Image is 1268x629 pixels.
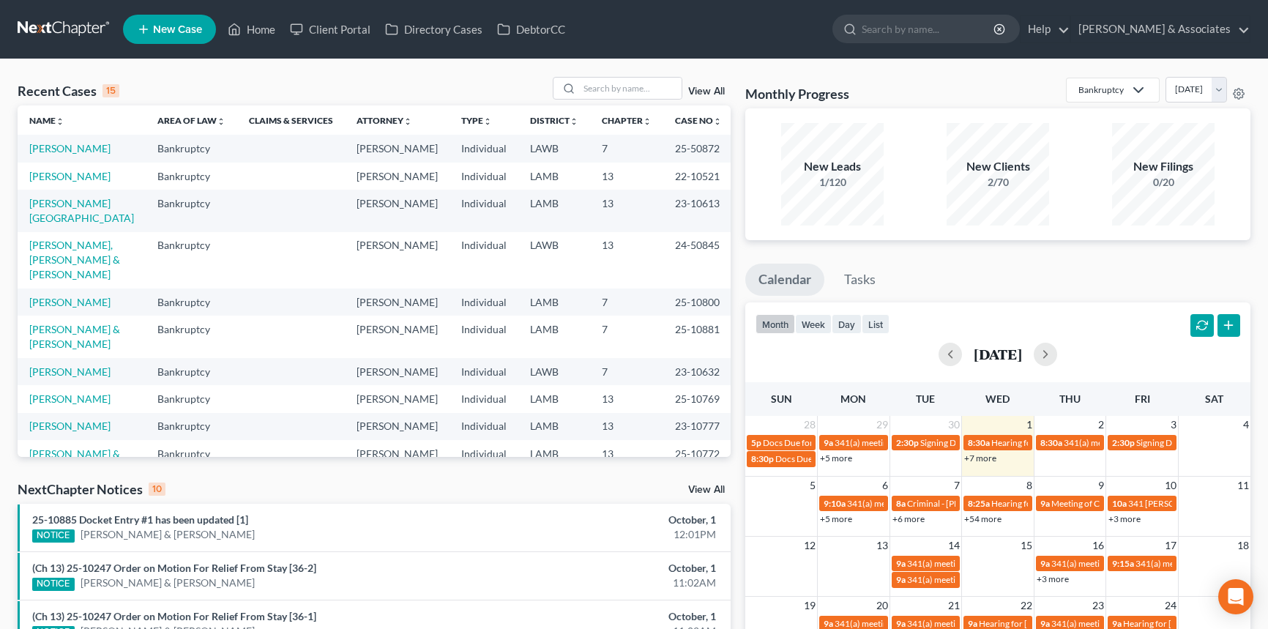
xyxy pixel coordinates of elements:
[832,314,862,334] button: day
[663,440,734,496] td: 25-10772
[345,358,450,385] td: [PERSON_NAME]
[590,163,663,190] td: 13
[345,289,450,316] td: [PERSON_NAME]
[1040,558,1050,569] span: 9a
[985,392,1010,405] span: Wed
[745,264,824,296] a: Calendar
[1037,573,1069,584] a: +3 more
[820,453,852,464] a: +5 more
[824,618,833,629] span: 9a
[979,618,1171,629] span: Hearing for [PERSON_NAME] & [PERSON_NAME]
[820,513,852,524] a: +5 more
[824,437,833,448] span: 9a
[146,413,237,440] td: Bankruptcy
[835,618,976,629] span: 341(a) meeting for [PERSON_NAME]
[146,385,237,412] td: Bankruptcy
[663,385,734,412] td: 25-10769
[29,323,120,350] a: [PERSON_NAME] & [PERSON_NAME]
[1021,16,1070,42] a: Help
[237,105,345,135] th: Claims & Services
[663,190,734,231] td: 23-10613
[964,453,996,464] a: +7 more
[29,142,111,155] a: [PERSON_NAME]
[1236,477,1250,494] span: 11
[602,115,652,126] a: Chapterunfold_more
[688,86,725,97] a: View All
[153,24,202,35] span: New Case
[947,597,961,614] span: 21
[590,413,663,440] td: 13
[345,316,450,357] td: [PERSON_NAME]
[802,537,817,554] span: 12
[663,232,734,289] td: 24-50845
[1078,83,1124,96] div: Bankruptcy
[450,232,518,289] td: Individual
[974,346,1022,362] h2: [DATE]
[32,578,75,591] div: NOTICE
[220,16,283,42] a: Home
[590,316,663,357] td: 7
[590,289,663,316] td: 7
[643,117,652,126] i: unfold_more
[1112,498,1127,509] span: 10a
[146,440,237,496] td: Bankruptcy
[18,480,165,498] div: NextChapter Notices
[920,437,1129,448] span: Signing Date for [PERSON_NAME] & [PERSON_NAME]
[498,513,716,527] div: October, 1
[1019,597,1034,614] span: 22
[1169,416,1178,433] span: 3
[29,296,111,308] a: [PERSON_NAME]
[1112,618,1122,629] span: 9a
[498,527,716,542] div: 12:01PM
[1097,416,1105,433] span: 2
[29,447,134,489] a: [PERSON_NAME] & [PERSON_NAME][GEOGRAPHIC_DATA]
[1071,16,1250,42] a: [PERSON_NAME] & Associates
[1218,579,1253,614] div: Open Intercom Messenger
[518,413,590,440] td: LAMB
[907,558,1048,569] span: 341(a) meeting for [PERSON_NAME]
[907,498,1015,509] span: Criminal - [PERSON_NAME]
[771,392,792,405] span: Sun
[947,158,1049,175] div: New Clients
[518,289,590,316] td: LAMB
[663,316,734,357] td: 25-10881
[991,498,1105,509] span: Hearing for [PERSON_NAME]
[518,232,590,289] td: LAWB
[781,158,884,175] div: New Leads
[18,82,119,100] div: Recent Cases
[896,498,906,509] span: 8a
[530,115,578,126] a: Districtunfold_more
[1025,477,1034,494] span: 8
[345,135,450,162] td: [PERSON_NAME]
[498,609,716,624] div: October, 1
[146,289,237,316] td: Bankruptcy
[570,117,578,126] i: unfold_more
[56,117,64,126] i: unfold_more
[590,232,663,289] td: 13
[1112,558,1134,569] span: 9:15a
[450,358,518,385] td: Individual
[1051,558,1193,569] span: 341(a) meeting for [PERSON_NAME]
[1051,618,1193,629] span: 341(a) meeting for [PERSON_NAME]
[663,358,734,385] td: 23-10632
[1059,392,1081,405] span: Thu
[675,115,722,126] a: Case Nounfold_more
[450,413,518,440] td: Individual
[518,358,590,385] td: LAWB
[357,115,412,126] a: Attorneyunfold_more
[751,437,761,448] span: 5p
[688,485,725,495] a: View All
[947,175,1049,190] div: 2/70
[29,115,64,126] a: Nameunfold_more
[450,440,518,496] td: Individual
[916,392,935,405] span: Tue
[840,392,866,405] span: Mon
[1019,537,1034,554] span: 15
[32,513,248,526] a: 25-10885 Docket Entry #1 has been updated [1]
[907,574,1048,585] span: 341(a) meeting for [PERSON_NAME]
[1112,175,1215,190] div: 0/20
[146,190,237,231] td: Bankruptcy
[450,289,518,316] td: Individual
[450,163,518,190] td: Individual
[1236,537,1250,554] span: 18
